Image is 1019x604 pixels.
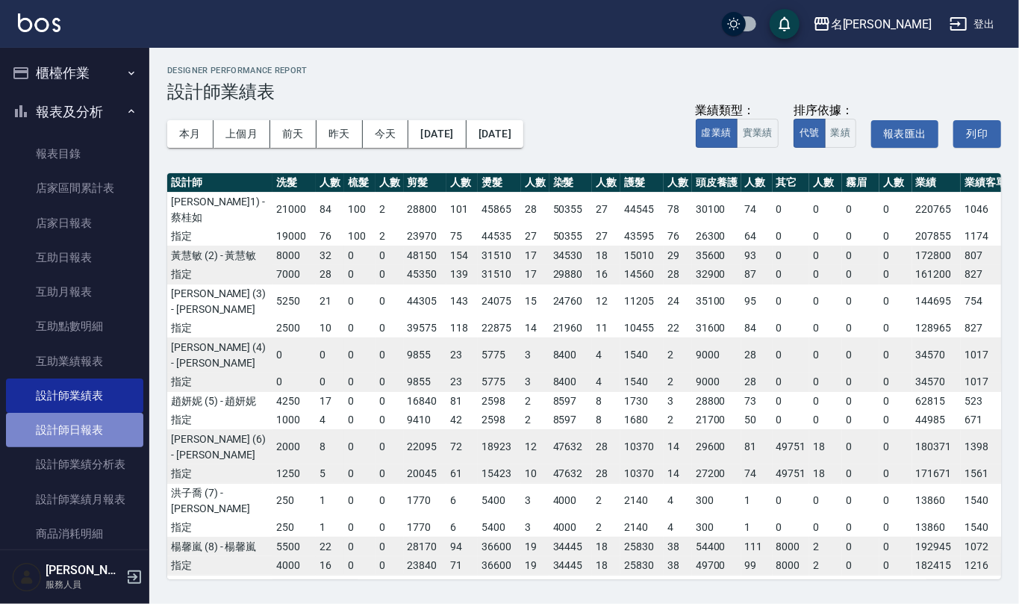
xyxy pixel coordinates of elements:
[6,206,143,240] a: 店家日報表
[167,411,272,430] td: 指定
[741,319,773,338] td: 84
[6,517,143,551] a: 商品消耗明細
[692,391,741,411] td: 28800
[692,373,741,392] td: 9000
[344,227,375,246] td: 100
[375,227,404,246] td: 2
[871,120,938,148] button: 報表匯出
[446,265,478,284] td: 139
[478,227,521,246] td: 44535
[404,429,447,464] td: 22095
[521,284,549,319] td: 15
[842,173,879,193] th: 霧眉
[478,429,521,464] td: 18923
[741,192,773,227] td: 74
[842,337,879,373] td: 0
[664,373,692,392] td: 2
[741,373,773,392] td: 28
[270,120,317,148] button: 前天
[344,319,375,338] td: 0
[549,284,593,319] td: 24760
[272,192,316,227] td: 21000
[912,391,962,411] td: 62815
[404,319,447,338] td: 39575
[592,337,620,373] td: 4
[272,173,316,193] th: 洗髮
[741,284,773,319] td: 95
[664,337,692,373] td: 2
[549,373,593,392] td: 8400
[592,373,620,392] td: 4
[773,373,810,392] td: 0
[912,265,962,284] td: 161200
[316,284,344,319] td: 21
[549,173,593,193] th: 染髮
[344,429,375,464] td: 0
[809,173,842,193] th: 人數
[478,337,521,373] td: 5775
[404,192,447,227] td: 28800
[794,119,826,148] button: 代號
[478,391,521,411] td: 2598
[316,173,344,193] th: 人數
[912,284,962,319] td: 144695
[692,411,741,430] td: 21700
[842,411,879,430] td: 0
[446,319,478,338] td: 118
[664,411,692,430] td: 2
[375,464,404,484] td: 0
[446,192,478,227] td: 101
[272,411,316,430] td: 1000
[167,391,272,411] td: 趙妍妮 (5) - 趙妍妮
[664,246,692,265] td: 29
[770,9,800,39] button: save
[809,337,842,373] td: 0
[842,227,879,246] td: 0
[549,337,593,373] td: 8400
[344,411,375,430] td: 0
[344,373,375,392] td: 0
[375,391,404,411] td: 0
[6,171,143,205] a: 店家區間累計表
[446,337,478,373] td: 23
[549,227,593,246] td: 50355
[912,227,962,246] td: 207855
[375,265,404,284] td: 0
[478,246,521,265] td: 31510
[167,173,272,193] th: 設計師
[167,429,272,464] td: [PERSON_NAME] (6) - [PERSON_NAME]
[6,379,143,413] a: 設計師業績表
[549,319,593,338] td: 21960
[6,447,143,482] a: 設計師業績分析表
[773,411,810,430] td: 0
[879,284,912,319] td: 0
[773,227,810,246] td: 0
[521,265,549,284] td: 17
[549,265,593,284] td: 29880
[879,227,912,246] td: 0
[6,413,143,447] a: 設計師日報表
[664,227,692,246] td: 76
[664,265,692,284] td: 28
[6,137,143,171] a: 報表目錄
[842,192,879,227] td: 0
[467,120,523,148] button: [DATE]
[692,265,741,284] td: 32900
[696,103,779,119] div: 業績類型：
[6,309,143,343] a: 互助點數明細
[741,265,773,284] td: 87
[809,319,842,338] td: 0
[521,464,549,484] td: 10
[831,15,932,34] div: 名[PERSON_NAME]
[272,464,316,484] td: 1250
[842,246,879,265] td: 0
[167,319,272,338] td: 指定
[773,337,810,373] td: 0
[344,391,375,411] td: 0
[167,464,272,484] td: 指定
[953,120,1001,148] button: 列印
[741,173,773,193] th: 人數
[549,411,593,430] td: 8597
[272,391,316,411] td: 4250
[592,192,620,227] td: 27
